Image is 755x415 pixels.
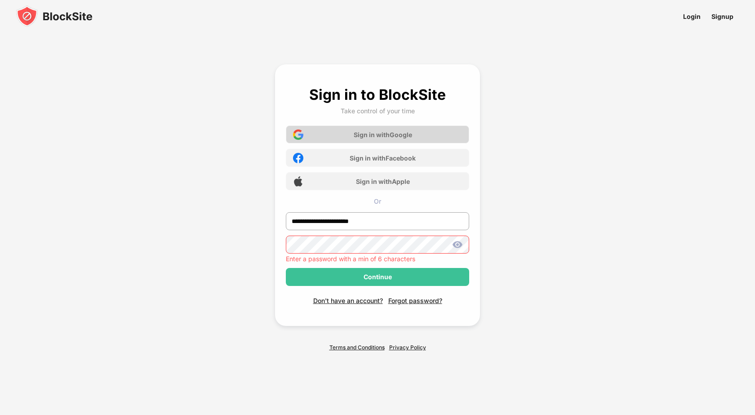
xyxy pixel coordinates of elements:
[356,178,410,185] div: Sign in with Apple
[329,344,385,351] a: Terms and Conditions
[350,154,416,162] div: Sign in with Facebook
[354,131,412,138] div: Sign in with Google
[364,273,392,281] div: Continue
[313,297,383,304] div: Don't have an account?
[452,239,463,250] img: show-password.svg
[293,153,303,163] img: facebook-icon.png
[389,344,426,351] a: Privacy Policy
[341,107,415,115] div: Take control of your time
[286,197,469,205] div: Or
[309,86,446,103] div: Sign in to BlockSite
[678,6,706,27] a: Login
[293,129,303,140] img: google-icon.png
[293,176,303,187] img: apple-icon.png
[16,5,93,27] img: blocksite-icon-black.svg
[286,255,469,263] div: Enter a password with a min of 6 characters
[388,297,442,304] div: Forgot password?
[706,6,739,27] a: Signup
